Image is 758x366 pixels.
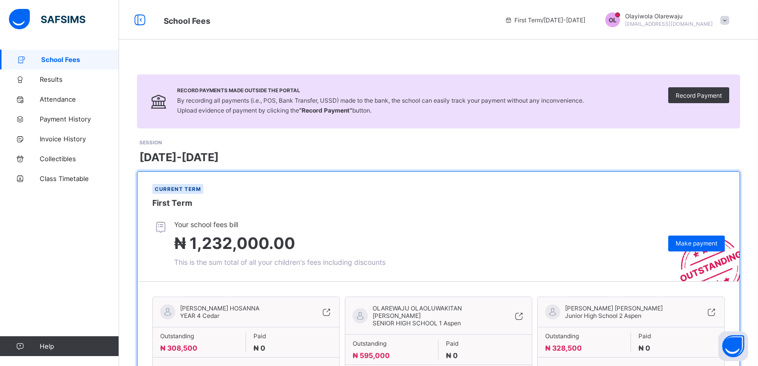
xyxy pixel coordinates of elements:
span: Outstanding [545,332,623,340]
span: Outstanding [160,332,238,340]
span: Current term [155,186,201,192]
span: ₦ 0 [446,351,458,360]
span: Help [40,342,119,350]
span: [EMAIL_ADDRESS][DOMAIN_NAME] [625,21,713,27]
span: Paid [253,332,332,340]
span: ₦ 328,500 [545,344,582,352]
span: YEAR 4 Cedar [180,312,219,319]
span: ₦ 0 [253,344,265,352]
span: Make payment [676,240,717,247]
span: Class Timetable [40,175,119,183]
span: [DATE]-[DATE] [139,151,219,164]
span: session/term information [505,16,585,24]
span: School Fees [164,16,210,26]
span: Attendance [40,95,119,103]
span: [PERSON_NAME] HOSANNA [180,305,259,312]
span: Paid [446,340,524,347]
span: Olayiwola Olarewaju [625,12,713,20]
span: Payment History [40,115,119,123]
span: OL [609,16,617,24]
span: ₦ 595,000 [353,351,390,360]
span: [PERSON_NAME] [PERSON_NAME] [565,305,663,312]
b: “Record Payment” [299,107,352,114]
span: ₦ 0 [638,344,650,352]
span: SENIOR HIGH SCHOOL 1 Aspen [373,319,461,327]
img: safsims [9,9,85,30]
button: Open asap [718,331,748,361]
span: This is the sum total of all your children's fees including discounts [174,258,385,266]
span: Invoice History [40,135,119,143]
span: Record Payment [676,92,722,99]
span: Record Payments Made Outside the Portal [177,87,584,93]
span: First Term [152,198,192,208]
span: Collectibles [40,155,119,163]
img: outstanding-stamp.3c148f88c3ebafa6da95868fa43343a1.svg [668,225,740,281]
span: OLAREWAJU OLAOLUWAKITAN [PERSON_NAME] [373,305,490,319]
span: School Fees [41,56,119,63]
span: Your school fees bill [174,220,385,229]
span: Results [40,75,119,83]
span: ₦ 308,500 [160,344,197,352]
span: SESSION [139,139,162,145]
span: By recording all payments (i.e., POS, Bank Transfer, USSD) made to the bank, the school can easil... [177,97,584,114]
span: Outstanding [353,340,431,347]
span: Paid [638,332,717,340]
span: ₦ 1,232,000.00 [174,234,295,253]
div: OlayiwolaOlarewaju [595,12,734,27]
span: Junior High School 2 Aspen [565,312,641,319]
